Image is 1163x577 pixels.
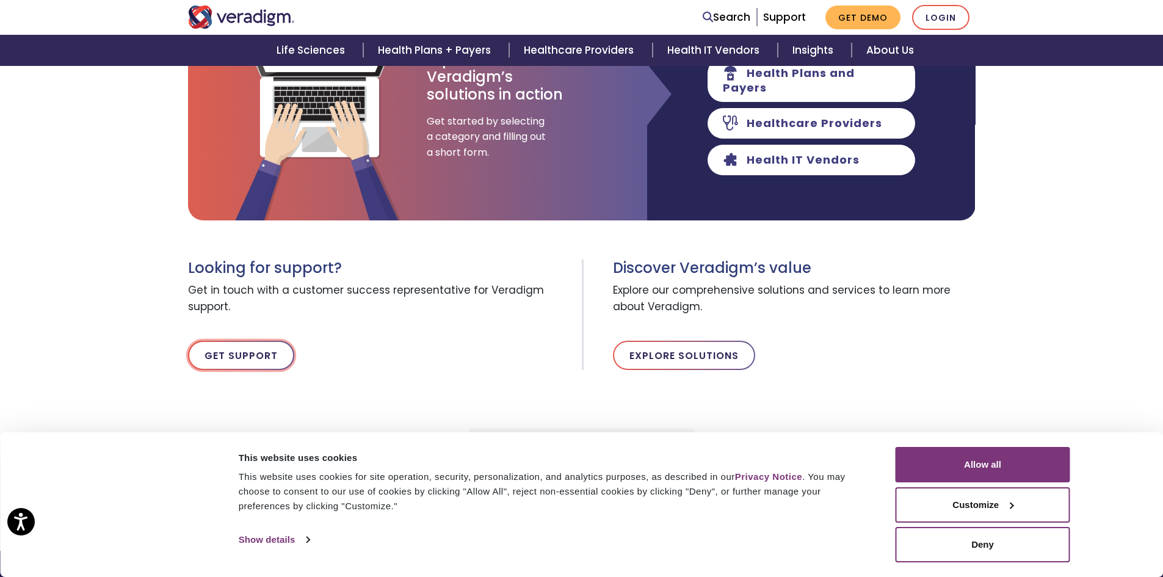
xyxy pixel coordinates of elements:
[896,447,1070,482] button: Allow all
[239,531,310,549] a: Show details
[896,527,1070,562] button: Deny
[778,35,852,66] a: Insights
[188,259,573,277] h3: Looking for support?
[262,35,363,66] a: Life Sciences
[188,5,295,29] img: Veradigm logo
[427,114,549,161] span: Get started by selecting a category and filling out a short form.
[852,35,929,66] a: About Us
[188,277,573,321] span: Get in touch with a customer success representative for Veradigm support.
[613,277,976,321] span: Explore our comprehensive solutions and services to learn more about Veradigm.
[825,5,900,29] a: Get Demo
[427,51,564,103] h3: Experience Veradigm’s solutions in action
[613,341,755,370] a: Explore Solutions
[703,9,750,26] a: Search
[613,259,976,277] h3: Discover Veradigm’s value
[239,470,868,513] div: This website uses cookies for site operation, security, personalization, and analytics purposes, ...
[653,35,778,66] a: Health IT Vendors
[896,487,1070,523] button: Customize
[239,451,868,465] div: This website uses cookies
[920,159,1148,562] iframe: Drift Chat Widget
[735,471,802,482] a: Privacy Notice
[188,341,294,370] a: Get Support
[509,35,652,66] a: Healthcare Providers
[763,10,806,24] a: Support
[912,5,969,30] a: Login
[363,35,509,66] a: Health Plans + Payers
